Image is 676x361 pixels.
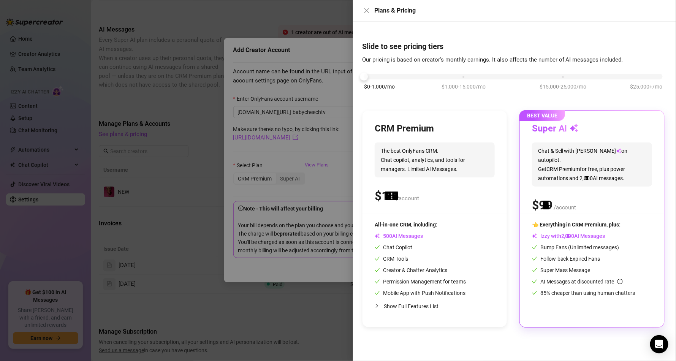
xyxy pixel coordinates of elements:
[375,297,495,315] div: Show Full Features List
[532,142,652,187] span: Chat & Sell with [PERSON_NAME] on autopilot. Get CRM Premium for free, plus power automations and...
[375,233,423,239] span: AI Messages
[532,290,635,296] span: 85% cheaper than using human chatters
[442,82,486,91] span: $1,000-15,000/mo
[375,123,434,135] h3: CRM Premium
[532,222,621,228] span: 👈 Everything in CRM Premium, plus:
[364,8,370,14] span: close
[375,142,495,177] span: The best OnlyFans CRM. Chat copilot, analytics, and tools for managers. Limited AI Messages.
[532,268,537,273] span: check
[375,304,379,308] span: collapsed
[519,110,565,121] span: BEST VALUE
[532,279,537,284] span: check
[540,82,587,91] span: $15,000-25,000/mo
[375,256,380,261] span: check
[532,123,579,135] h3: Super AI
[554,204,576,211] span: /account
[375,279,380,284] span: check
[375,222,437,228] span: All-in-one CRM, including:
[375,268,380,273] span: check
[374,6,667,15] div: Plans & Pricing
[375,279,466,285] span: Permission Management for teams
[532,245,537,250] span: check
[396,195,419,202] span: /account
[375,189,395,203] span: $
[630,82,663,91] span: $25,000+/mo
[375,256,408,262] span: CRM Tools
[532,290,537,296] span: check
[650,335,668,353] div: Open Intercom Messenger
[375,290,380,296] span: check
[532,198,553,212] span: $
[532,244,619,250] span: Bump Fans (Unlimited messages)
[617,279,623,284] span: info-circle
[375,244,412,250] span: Chat Copilot
[532,256,600,262] span: Follow-back Expired Fans
[532,233,605,239] span: Izzy with AI Messages
[532,267,591,273] span: Super Mass Message
[362,41,667,52] h4: Slide to see pricing tiers
[375,267,447,273] span: Creator & Chatter Analytics
[375,290,465,296] span: Mobile App with Push Notifications
[364,82,395,91] span: $0-1,000/mo
[532,256,537,261] span: check
[362,6,371,15] button: Close
[540,279,623,285] span: AI Messages at discounted rate
[384,303,439,309] span: Show Full Features List
[362,56,623,63] span: Our pricing is based on creator's monthly earnings. It also affects the number of AI messages inc...
[375,245,380,250] span: check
